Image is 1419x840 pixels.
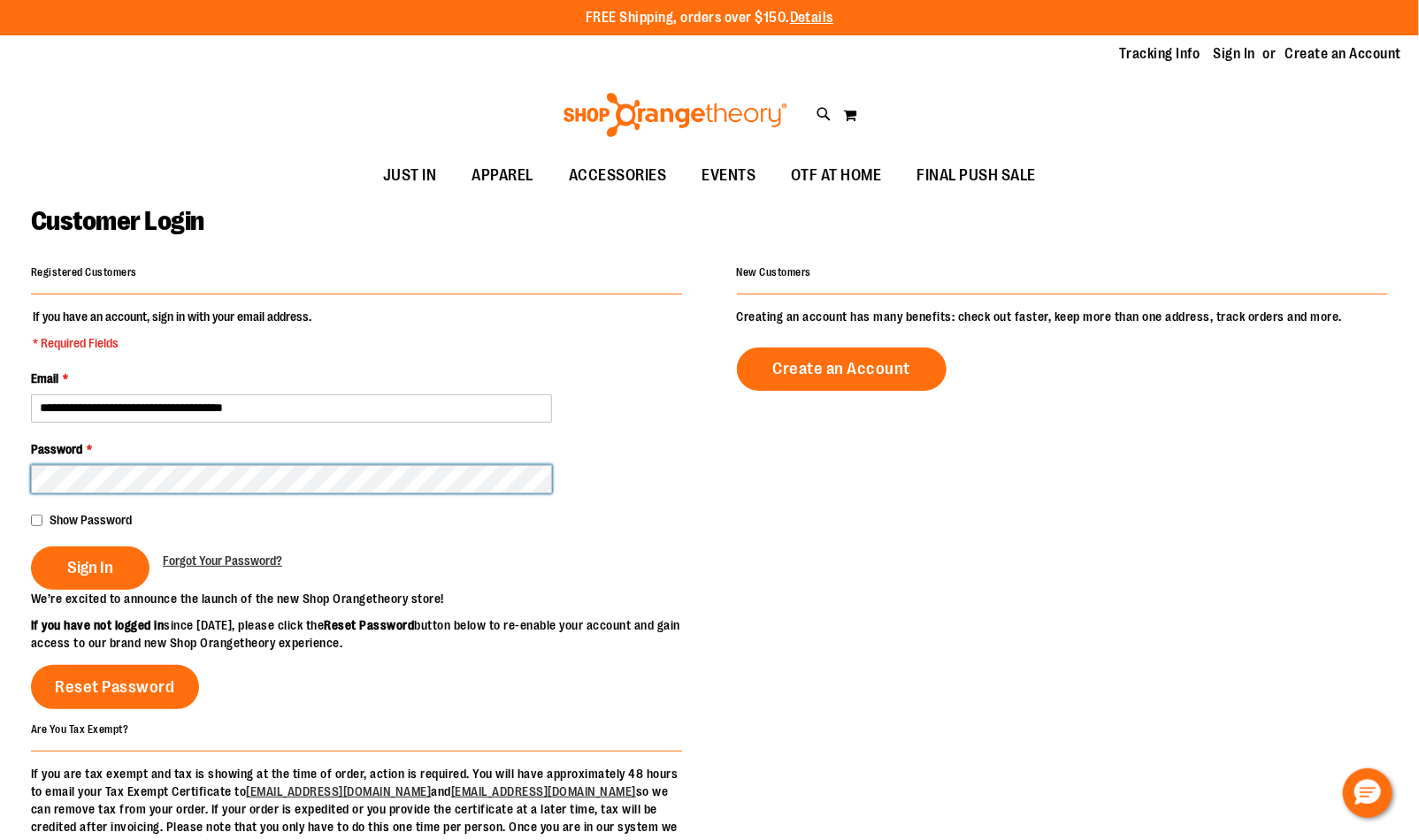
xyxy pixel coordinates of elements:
span: Show Password [50,513,132,527]
span: APPAREL [472,156,533,195]
button: Sign In [31,546,150,590]
a: Tracking Info [1119,44,1200,64]
a: ACCESSORIES [551,156,685,196]
strong: Are You Tax Exempt? [31,722,129,735]
a: Forgot Your Password? [163,552,282,569]
span: FINAL PUSH SALE [917,156,1037,195]
span: Forgot Your Password? [163,554,282,568]
a: Create an Account [737,347,947,391]
strong: Registered Customers [31,266,137,279]
span: Email [31,371,58,386]
span: Sign In [67,558,113,577]
p: FREE Shipping, orders over $150. [586,8,834,28]
span: ACCESSORIES [569,156,667,195]
strong: Reset Password [325,618,415,632]
span: JUST IN [383,156,437,195]
strong: If you have not logged in [31,618,165,632]
a: [EMAIL_ADDRESS][DOMAIN_NAME] [247,784,432,798]
span: EVENTS [702,156,756,195]
a: [EMAIL_ADDRESS][DOMAIN_NAME] [451,784,636,798]
a: OTF AT HOME [773,156,900,196]
a: EVENTS [684,156,773,196]
strong: New Customers [737,266,812,279]
span: Reset Password [56,677,175,697]
span: Create an Account [773,359,911,378]
img: Shop Orangetheory [561,93,790,137]
span: Customer Login [31,206,204,236]
p: since [DATE], please click the button below to re-enable your account and gain access to our bran... [31,616,709,652]
a: Create an Account [1285,44,1402,64]
p: Creating an account has many benefits: check out faster, keep more than one address, track orders... [737,308,1388,325]
a: Reset Password [31,665,199,709]
a: Sign In [1214,44,1256,64]
button: Hello, have a question? Let’s chat. [1343,768,1392,818]
span: OTF AT HOME [791,156,882,195]
legend: If you have an account, sign in with your email address. [31,308,313,352]
a: JUST IN [365,156,455,196]
span: * Required Fields [33,334,311,352]
a: Details [790,10,834,26]
a: FINAL PUSH SALE [900,156,1055,196]
a: APPAREL [454,156,551,196]
span: Password [31,442,82,456]
p: We’re excited to announce the launch of the new Shop Orangetheory store! [31,590,709,607]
